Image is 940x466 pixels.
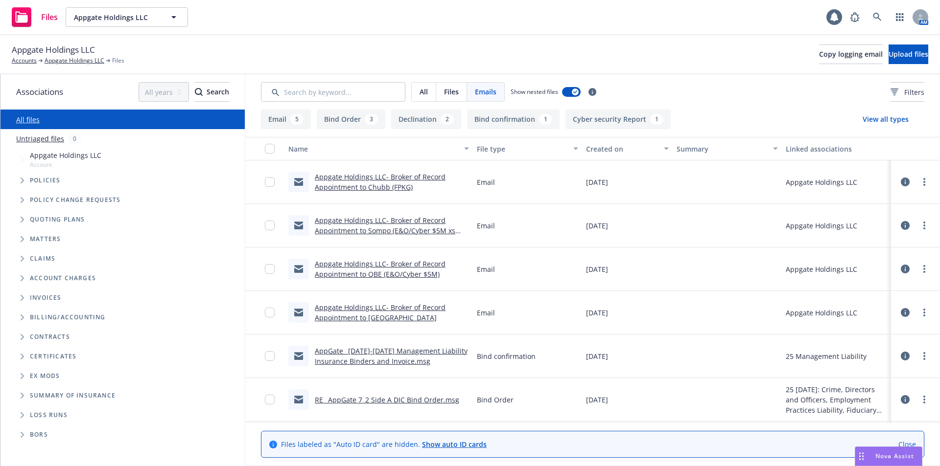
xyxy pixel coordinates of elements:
[315,259,446,279] a: Appgate Holdings LLC- Broker of Record Appointment to QBE (E&O/Cyber $5M)
[317,110,385,129] button: Bind Order
[819,49,883,59] span: Copy logging email
[586,395,608,405] span: [DATE]
[582,137,673,160] button: Created on
[586,351,608,361] span: [DATE]
[68,133,81,144] div: 0
[30,275,96,281] span: Account charges
[265,351,275,361] input: Toggle Row Selected
[477,308,495,318] span: Email
[875,452,914,460] span: Nova Assist
[265,308,275,317] input: Toggle Row Selected
[677,144,767,154] div: Summary
[539,114,552,125] div: 1
[891,87,924,97] span: Filters
[868,7,887,27] a: Search
[281,439,487,449] span: Files labeled as "Auto ID card" are hidden.
[565,110,671,129] button: Cyber security Report
[918,350,930,362] a: more
[261,110,311,129] button: Email
[195,82,229,102] button: SearchSearch
[391,110,461,129] button: Declination
[30,334,70,340] span: Contracts
[315,216,455,245] a: Appgate Holdings LLC- Broker of Record Appointment to Sompo (E&O/Cyber $5M xs $5M)
[315,303,446,322] a: Appgate Holdings LLC- Broker of Record Appointment to [GEOGRAPHIC_DATA]
[786,144,887,154] div: Linked associations
[0,308,245,444] div: Folder Tree Example
[918,176,930,188] a: more
[30,354,76,359] span: Certificates
[315,172,446,192] a: Appgate Holdings LLC- Broker of Record Appointment to Chubb (FPKG)
[284,137,473,160] button: Name
[786,384,887,415] div: 25 [DATE]: Crime, Directors and Officers, Employment Practices Liability, Fiduciary Liability
[30,412,68,418] span: Loss Runs
[265,221,275,230] input: Toggle Row Selected
[891,82,924,102] button: Filters
[786,308,857,318] div: Appgate Holdings LLC
[477,177,495,187] span: Email
[473,137,582,160] button: File type
[477,144,567,154] div: File type
[8,3,62,31] a: Files
[30,393,116,399] span: Summary of insurance
[41,13,58,21] span: Files
[45,56,104,65] a: Appgate Holdings LLC
[477,264,495,274] span: Email
[586,177,608,187] span: [DATE]
[0,148,245,308] div: Tree Example
[30,150,101,160] span: Appgate Holdings LLC
[786,177,857,187] div: Appgate Holdings LLC
[904,87,924,97] span: Filters
[673,137,782,160] button: Summary
[30,432,48,438] span: BORs
[30,160,101,169] span: Account
[918,263,930,275] a: more
[855,447,868,466] div: Drag to move
[855,446,922,466] button: Nova Assist
[586,144,658,154] div: Created on
[195,88,203,96] svg: Search
[30,314,106,320] span: Billing/Accounting
[422,440,487,449] a: Show auto ID cards
[467,110,560,129] button: Bind confirmation
[288,144,458,154] div: Name
[650,114,663,125] div: 1
[441,114,454,125] div: 2
[918,307,930,318] a: more
[586,308,608,318] span: [DATE]
[586,221,608,231] span: [DATE]
[845,7,865,27] a: Report a Bug
[511,88,558,96] span: Show nested files
[315,346,468,366] a: AppGate_ [DATE]-[DATE] Management Liability Insurance Binders and Invoice.msg
[586,264,608,274] span: [DATE]
[786,351,867,361] div: 25 Management Liability
[30,373,60,379] span: Ex Mods
[782,137,891,160] button: Linked associations
[477,221,495,231] span: Email
[12,56,37,65] a: Accounts
[918,394,930,405] a: more
[786,264,857,274] div: Appgate Holdings LLC
[918,220,930,231] a: more
[420,87,428,97] span: All
[112,56,124,65] span: Files
[30,236,61,242] span: Matters
[444,87,459,97] span: Files
[16,86,63,98] span: Associations
[265,144,275,154] input: Select all
[847,110,924,129] button: View all types
[16,115,40,124] a: All files
[786,221,857,231] div: Appgate Holdings LLC
[819,44,883,64] button: Copy logging email
[365,114,378,125] div: 3
[30,197,120,203] span: Policy change requests
[315,395,459,404] a: RE_ AppGate 7_2 Side A DIC Bind Order.msg
[74,12,159,22] span: Appgate Holdings LLC
[477,351,536,361] span: Bind confirmation
[12,44,95,56] span: Appgate Holdings LLC
[898,439,916,449] a: Close
[265,395,275,404] input: Toggle Row Selected
[16,133,64,144] a: Untriaged files
[30,295,62,301] span: Invoices
[195,83,229,101] div: Search
[889,49,928,59] span: Upload files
